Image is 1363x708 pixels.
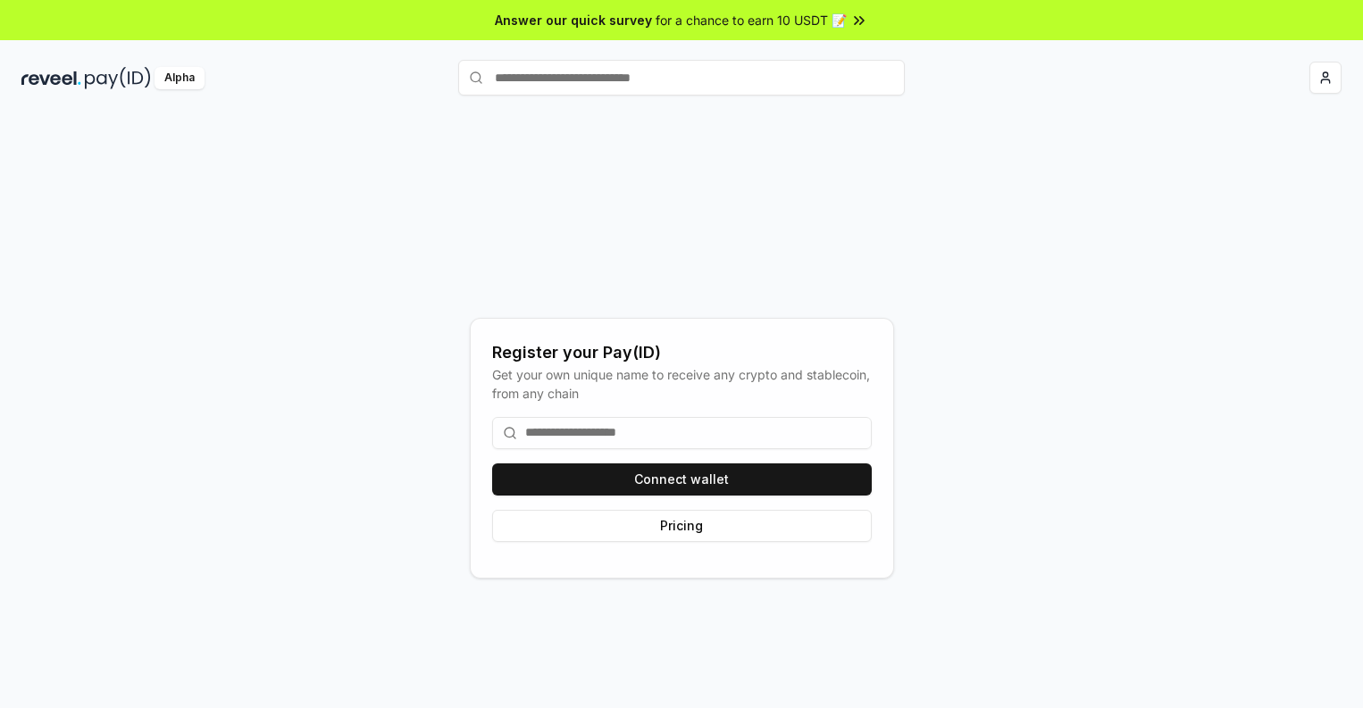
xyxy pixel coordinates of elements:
div: Get your own unique name to receive any crypto and stablecoin, from any chain [492,365,872,403]
button: Pricing [492,510,872,542]
div: Register your Pay(ID) [492,340,872,365]
img: pay_id [85,67,151,89]
div: Alpha [155,67,205,89]
span: Answer our quick survey [495,11,652,29]
span: for a chance to earn 10 USDT 📝 [656,11,847,29]
img: reveel_dark [21,67,81,89]
button: Connect wallet [492,463,872,496]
